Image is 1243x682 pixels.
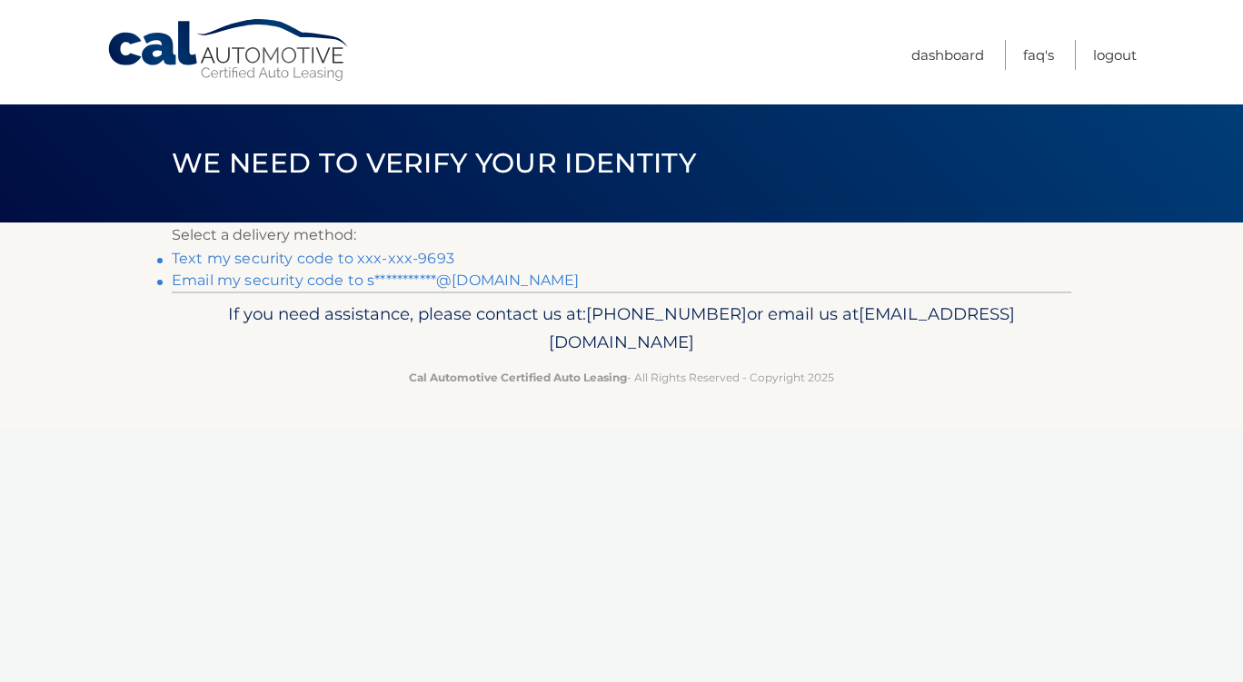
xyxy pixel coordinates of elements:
a: Cal Automotive [106,18,352,83]
a: FAQ's [1023,40,1054,70]
span: [PHONE_NUMBER] [586,303,747,324]
strong: Cal Automotive Certified Auto Leasing [409,371,627,384]
a: Logout [1093,40,1137,70]
p: Select a delivery method: [172,222,1071,248]
a: Text my security code to xxx-xxx-9693 [172,250,454,267]
a: Dashboard [911,40,984,70]
p: If you need assistance, please contact us at: or email us at [184,300,1059,358]
span: We need to verify your identity [172,146,696,180]
p: - All Rights Reserved - Copyright 2025 [184,368,1059,387]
